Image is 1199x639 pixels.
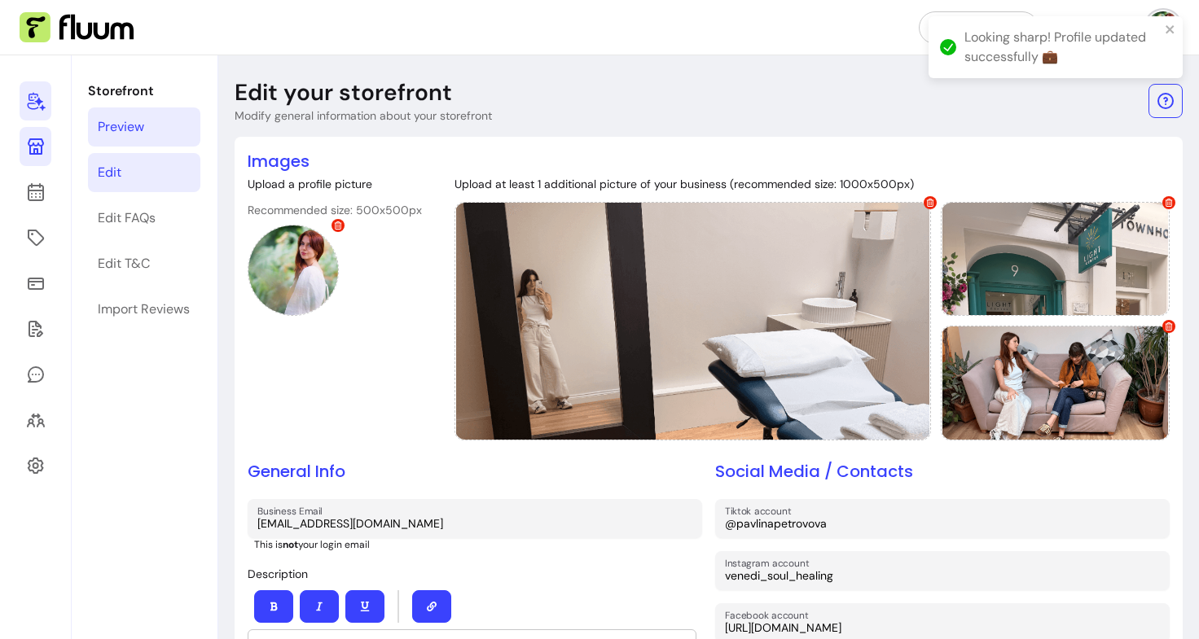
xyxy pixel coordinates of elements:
[455,176,1170,192] p: Upload at least 1 additional picture of your business (recommended size: 1000x500px)
[248,150,1170,173] h2: Images
[20,400,51,440] a: Clients
[725,556,815,570] label: Instagram account
[964,28,1160,67] div: Looking sharp! Profile updated successfully 💼
[235,107,492,124] p: Modify general information about your storefront
[88,244,200,283] a: Edit T&C
[455,202,931,440] div: Provider image 1
[20,81,51,120] a: Home
[88,290,200,329] a: Import Reviews
[88,199,200,238] a: Edit FAQs
[98,117,144,137] div: Preview
[942,326,1169,439] img: https://d22cr2pskkweo8.cloudfront.net/8a1995d2-fae9-4e92-ae51-cb723c45162f
[248,225,339,316] div: Profile picture
[1147,11,1179,44] img: avatar
[88,81,200,101] p: Storefront
[98,208,156,228] div: Edit FAQs
[248,567,308,581] span: Description
[248,225,338,315] img: https://d22cr2pskkweo8.cloudfront.net/7e27ad3a-94e1-4966-9715-0baaa4f9e34c
[98,300,190,319] div: Import Reviews
[725,619,1160,636] input: Facebook account
[1165,23,1176,36] button: close
[248,460,702,483] h2: General Info
[20,355,51,394] a: My Messages
[725,515,1160,532] input: Tiktok account
[725,567,1160,584] input: Instagram account
[254,538,702,551] p: This is your login email
[235,78,452,107] p: Edit your storefront
[715,460,1170,483] h2: Social Media / Contacts
[20,446,51,485] a: Settings
[98,254,150,274] div: Edit T&C
[1052,11,1179,44] button: avatar[PERSON_NAME]
[88,153,200,192] a: Edit
[248,202,422,218] p: Recommended size: 500x500px
[20,309,51,348] a: Forms
[20,264,51,303] a: Sales
[20,173,51,212] a: Calendar
[941,326,1170,440] div: Provider image 3
[20,218,51,257] a: Offerings
[455,203,930,440] img: https://d22cr2pskkweo8.cloudfront.net/b40bc62e-3492-4b49-8246-1d88b7e81c9c
[20,127,51,166] a: Storefront
[941,202,1170,316] div: Provider image 2
[20,12,134,43] img: Fluum Logo
[98,163,121,182] div: Edit
[942,203,1169,315] img: https://d22cr2pskkweo8.cloudfront.net/0d839841-4bc9-4bee-992a-356d75352f19
[257,515,692,532] input: Business Email
[919,11,1039,44] a: Refer & Earn
[725,608,814,622] label: Facebook account
[257,504,328,518] label: Business Email
[88,107,200,147] a: Preview
[248,176,422,192] p: Upload a profile picture
[283,538,298,551] b: not
[725,504,797,518] label: Tiktok account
